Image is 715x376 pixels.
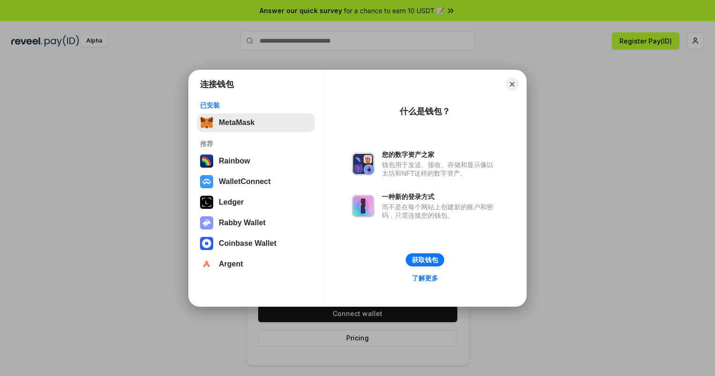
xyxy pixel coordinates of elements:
img: svg+xml,%3Csvg%20xmlns%3D%22http%3A%2F%2Fwww.w3.org%2F2000%2Fsvg%22%20fill%3D%22none%22%20viewBox... [200,216,213,229]
button: Coinbase Wallet [197,234,315,253]
button: 获取钱包 [406,253,444,266]
button: WalletConnect [197,172,315,191]
a: 了解更多 [406,272,444,284]
div: 了解更多 [412,274,438,282]
button: Argent [197,255,315,273]
button: Rainbow [197,152,315,170]
img: svg+xml,%3Csvg%20fill%3D%22none%22%20height%3D%2233%22%20viewBox%3D%220%200%2035%2033%22%20width%... [200,116,213,129]
img: svg+xml,%3Csvg%20width%3D%2228%22%20height%3D%2228%22%20viewBox%3D%220%200%2028%2028%22%20fill%3D... [200,175,213,188]
div: WalletConnect [219,177,271,186]
img: svg+xml,%3Csvg%20width%3D%2228%22%20height%3D%2228%22%20viewBox%3D%220%200%2028%2028%22%20fill%3D... [200,237,213,250]
div: 钱包用于发送、接收、存储和显示像以太坊和NFT这样的数字资产。 [382,161,498,177]
div: Argent [219,260,243,268]
div: 推荐 [200,140,312,148]
div: 您的数字资产之家 [382,150,498,159]
button: Close [506,78,519,91]
div: 获取钱包 [412,256,438,264]
img: svg+xml,%3Csvg%20width%3D%22120%22%20height%3D%22120%22%20viewBox%3D%220%200%20120%20120%22%20fil... [200,155,213,168]
h1: 连接钱包 [200,79,234,90]
div: MetaMask [219,118,254,127]
div: 而不是在每个网站上创建新的账户和密码，只需连接您的钱包。 [382,203,498,220]
img: svg+xml,%3Csvg%20xmlns%3D%22http%3A%2F%2Fwww.w3.org%2F2000%2Fsvg%22%20width%3D%2228%22%20height%3... [200,196,213,209]
img: svg+xml,%3Csvg%20xmlns%3D%22http%3A%2F%2Fwww.w3.org%2F2000%2Fsvg%22%20fill%3D%22none%22%20viewBox... [352,153,374,175]
div: 一种新的登录方式 [382,192,498,201]
div: Coinbase Wallet [219,239,276,248]
img: svg+xml,%3Csvg%20xmlns%3D%22http%3A%2F%2Fwww.w3.org%2F2000%2Fsvg%22%20fill%3D%22none%22%20viewBox... [352,195,374,217]
button: Rabby Wallet [197,214,315,232]
div: 已安装 [200,101,312,110]
button: Ledger [197,193,315,212]
div: 什么是钱包？ [400,106,450,117]
div: Rainbow [219,157,250,165]
img: svg+xml,%3Csvg%20width%3D%2228%22%20height%3D%2228%22%20viewBox%3D%220%200%2028%2028%22%20fill%3D... [200,258,213,271]
div: Rabby Wallet [219,219,266,227]
button: MetaMask [197,113,315,132]
div: Ledger [219,198,244,206]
